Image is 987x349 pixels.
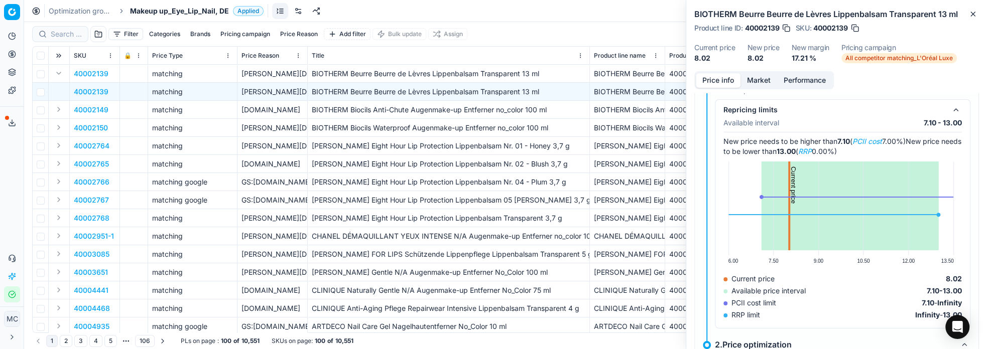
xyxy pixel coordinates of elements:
strong: 7.10 [837,137,850,145]
div: Available price interval [723,286,806,296]
p: 40002150 [74,123,108,133]
div: - [915,310,962,320]
button: 2 [60,335,72,347]
div: GS:[DOMAIN_NAME] [241,321,303,331]
button: Performance [777,73,832,88]
div: matching [152,267,233,277]
strong: 7.10 - [927,286,943,295]
strong: 100 [221,337,231,345]
text: Current price [790,166,797,204]
button: 40002765 [74,159,109,169]
p: CLINIQUE Anti-Aging Pflege Repairwear Intensive Lippenbalsam Transparent 4 g [312,303,585,313]
dt: Current price [694,44,735,51]
p: 40004441 [74,285,108,295]
p: CLINIQUE Naturally Gentle N/A Augenmake-up Entferner No_Color 75 ml [312,285,585,295]
div: 40002139 [669,87,736,97]
button: Expand [53,302,65,314]
div: matching [152,303,233,313]
div: [DOMAIN_NAME] [241,285,303,295]
div: Repricing limits [723,105,946,115]
p: BIOTHERM Biocils Waterproof Augenmake-up Entferner no_color 100 ml [312,123,585,133]
span: Product line ID : [694,25,743,32]
button: Expand [53,139,65,151]
div: BIOTHERM Beurre Beurre de Lèvres Lippenbalsam Transparent 13 ml [594,69,661,79]
dt: New price [747,44,779,51]
div: 40004441 [669,285,736,295]
button: Bulk update [373,28,426,40]
div: [PERSON_NAME] Gentle N/A Augenmake-up Entferner No_Color 100 ml [594,267,661,277]
div: Open Intercom Messenger [945,315,969,339]
text: 9.00 [813,258,823,264]
p: 40002767 [74,195,109,205]
strong: of [233,337,239,345]
div: 40002765 [669,159,736,169]
div: 40002139 [669,69,736,79]
div: matching [152,285,233,295]
strong: 13.00 [943,310,962,319]
button: Expand [53,230,65,242]
p: 40002951-1 [74,231,114,241]
div: GS:[DOMAIN_NAME] [241,177,303,187]
p: CHANEL DÉMAQUILLANT YEUX INTENSE N/A Augenmake-up Entferner no_color 100 ml [312,231,585,241]
div: [PERSON_NAME] Eight Hour Lip Protection Lippenbalsam Nr. 01 - Honey 3,7 g [594,141,661,151]
p: 40002768 [74,213,109,223]
p: [PERSON_NAME] Eight Hour Lip Protection Lippenbalsam Nr. 01 - Honey 3,7 g [312,141,585,151]
div: [DOMAIN_NAME] [241,105,303,115]
div: matching [152,159,233,169]
p: [PERSON_NAME] Eight Hour Lip Protection Lippenbalsam 05 [PERSON_NAME] 3,7 g [312,195,585,205]
text: 10.50 [857,258,870,264]
button: Expand [53,320,65,332]
div: matching [152,213,233,223]
strong: Infinity [915,310,940,319]
button: 40003651 [74,267,108,277]
div: 40002764 [669,141,736,151]
div: [PERSON_NAME][DOMAIN_NAME] [241,123,303,133]
div: [PERSON_NAME] FOR LIPS Schützende Lippenpflege Lippenbalsam Transparent 5 g [594,249,661,259]
p: Available interval [723,118,779,128]
span: 40002139 [813,23,848,33]
button: 1 [46,335,58,347]
p: [PERSON_NAME] Eight Hour Lip Protection Lippenbalsam Nr. 02 - Blush 3,7 g [312,159,585,169]
dd: 8.02 [694,53,735,63]
button: Filter [108,28,143,40]
span: All competitor matching_L'Oréal Luxe [841,53,957,63]
button: 40004935 [74,321,109,331]
button: Go to previous page [32,335,44,347]
div: BIOTHERM Biocils Anti-Chute Augenmake-up Entferner no_color 100 ml [594,105,661,115]
strong: 100 [315,337,325,345]
em: PCII cost [852,137,882,145]
div: [PERSON_NAME][DOMAIN_NAME] [241,141,303,151]
nav: breadcrumb [49,6,264,16]
div: [PERSON_NAME][DOMAIN_NAME] [241,249,303,259]
button: Market [741,73,777,88]
p: 40002764 [74,141,109,151]
div: 40002766 [669,177,736,187]
strong: 13.00 [943,286,962,295]
div: CLINIQUE Anti-Aging Pflege Repairwear Intensive Lippenbalsam Transparent 4 g [594,303,661,313]
div: ARTDECO Nail Care Gel Nagelhautentferner No_Color 10 ml [594,321,661,331]
div: [PERSON_NAME][DOMAIN_NAME] [241,267,303,277]
div: [PERSON_NAME][DOMAIN_NAME] [241,231,303,241]
div: [PERSON_NAME] Eight Hour Lip Protection Lippenbalsam Nr. 04 - Plum 3,7 g [594,177,661,187]
p: BIOTHERM Beurre Beurre de Lèvres Lippenbalsam Transparent 13 ml [312,87,585,97]
div: matching google [152,195,233,205]
div: CLINIQUE Naturally Gentle N/A Augenmake-up Entferner No_Color 75 ml [594,285,661,295]
p: 40003085 [74,249,109,259]
p: 40002139 [74,69,108,79]
span: SKU [74,52,86,60]
p: BIOTHERM Beurre Beurre de Lèvres Lippenbalsam Transparent 13 ml [312,69,585,79]
button: MC [4,311,20,327]
div: BIOTHERM Beurre Beurre de Lèvres Lippenbalsam Transparent 13 ml [594,87,661,97]
div: 40002767 [669,195,736,205]
button: Expand [53,157,65,169]
button: 40004468 [74,303,110,313]
h2: BIOTHERM Beurre Beurre de Lèvres Lippenbalsam Transparent 13 ml [694,8,979,20]
p: BIOTHERM Biocils Anti-Chute Augenmake-up Entferner no_color 100 ml [312,105,585,115]
button: Expand [53,212,65,224]
strong: 7.10 [922,298,934,307]
button: Categories [145,28,184,40]
p: [PERSON_NAME] Eight Hour Lip Protection Lippenbalsam Transparent 3,7 g [312,213,585,223]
